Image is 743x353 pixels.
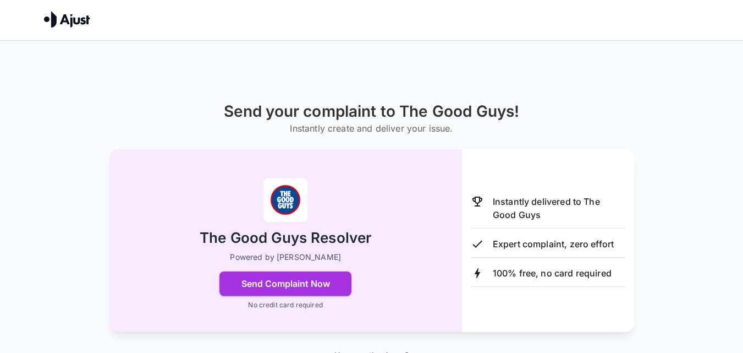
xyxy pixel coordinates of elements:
p: Expert complaint, zero effort [493,237,614,251]
h1: Send your complaint to The Good Guys! [224,102,520,121]
p: Instantly delivered to The Good Guys [493,195,625,221]
h6: Instantly create and deliver your issue. [224,121,520,136]
h2: The Good Guys Resolver [200,229,371,248]
p: No credit card required [248,300,322,310]
img: The Good Guys [263,178,307,222]
p: Powered by [PERSON_NAME] [230,252,341,263]
p: 100% free, no card required [493,267,612,280]
img: Ajust [44,11,90,28]
button: Send Complaint Now [219,271,351,296]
